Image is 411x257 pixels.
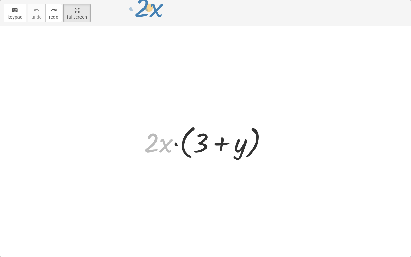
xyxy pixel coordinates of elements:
span: keypad [8,15,23,20]
button: fullscreen [63,4,91,22]
i: undo [33,6,40,14]
button: keyboardkeypad [4,4,26,22]
span: undo [32,15,42,20]
button: undoundo [28,4,46,22]
i: redo [50,6,57,14]
i: keyboard [12,6,18,14]
span: fullscreen [67,15,87,20]
span: redo [49,15,58,20]
button: redoredo [45,4,62,22]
